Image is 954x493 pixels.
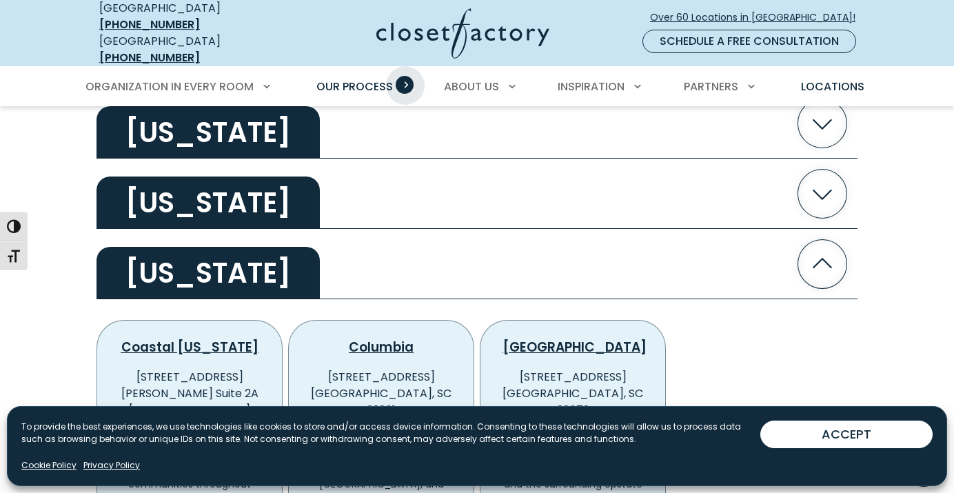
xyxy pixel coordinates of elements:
[311,369,451,419] p: [STREET_ADDRESS] [GEOGRAPHIC_DATA], SC 29201
[503,369,643,419] p: [STREET_ADDRESS] [GEOGRAPHIC_DATA], SC 29072
[376,8,549,59] img: Closet Factory Logo
[650,10,866,25] span: Over 60 Locations in [GEOGRAPHIC_DATA]!
[444,79,499,94] span: About Us
[121,338,258,356] a: Coastal [US_STATE]
[21,421,760,445] p: To provide the best experiences, we use technologies like cookies to store and/or access device i...
[349,338,414,356] a: Columbia
[760,421,933,448] button: ACCEPT
[99,33,268,66] div: [GEOGRAPHIC_DATA]
[83,459,140,472] a: Privacy Policy
[99,17,200,32] a: [PHONE_NUMBER]
[21,459,77,472] a: Cookie Policy
[97,247,320,299] h2: [US_STATE]
[97,177,320,229] h2: [US_STATE]
[503,338,647,356] a: [GEOGRAPHIC_DATA]
[558,79,625,94] span: Inspiration
[801,79,864,94] span: Locations
[649,6,867,30] a: Over 60 Locations in [GEOGRAPHIC_DATA]!
[76,68,878,106] nav: Primary Menu
[97,106,320,159] h2: [US_STATE]
[642,30,856,53] a: Schedule a Free Consultation
[97,229,857,299] button: [US_STATE]
[97,159,857,229] button: [US_STATE]
[99,50,200,66] a: [PHONE_NUMBER]
[684,79,738,94] span: Partners
[97,88,857,159] button: [US_STATE]
[85,79,254,94] span: Organization in Every Room
[316,79,393,94] span: Our Process
[119,369,260,419] p: [STREET_ADDRESS][PERSON_NAME] Suite 2A [GEOGRAPHIC_DATA]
